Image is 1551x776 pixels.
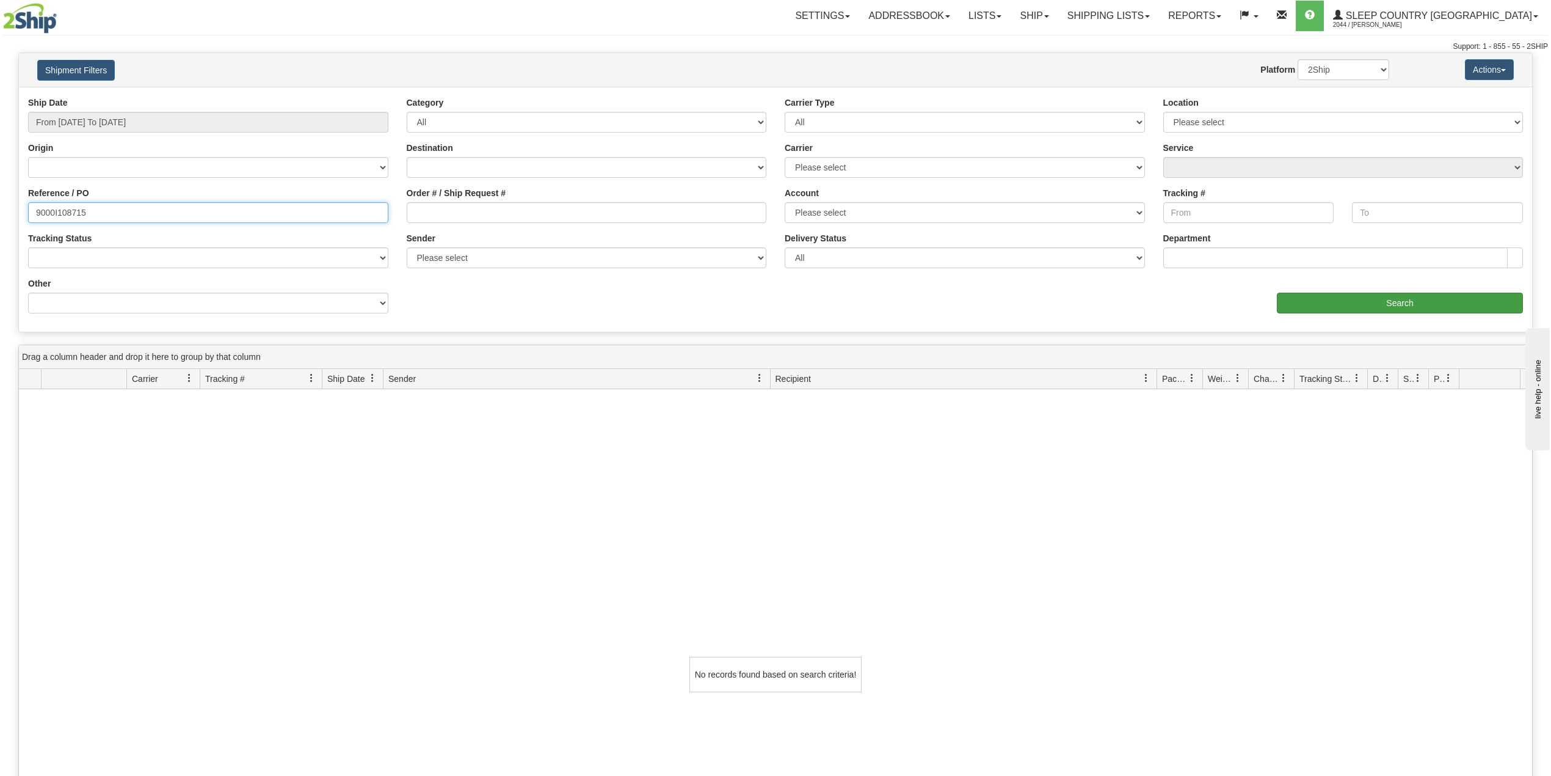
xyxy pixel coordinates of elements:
[362,368,383,389] a: Ship Date filter column settings
[1352,202,1523,223] input: To
[407,187,506,199] label: Order # / Ship Request #
[785,187,819,199] label: Account
[1324,1,1547,31] a: Sleep Country [GEOGRAPHIC_DATA] 2044 / [PERSON_NAME]
[859,1,959,31] a: Addressbook
[132,373,158,385] span: Carrier
[1227,368,1248,389] a: Weight filter column settings
[1346,368,1367,389] a: Tracking Status filter column settings
[1182,368,1202,389] a: Packages filter column settings
[28,142,53,154] label: Origin
[1254,373,1279,385] span: Charge
[1299,373,1353,385] span: Tracking Status
[1162,373,1188,385] span: Packages
[9,10,113,20] div: live help - online
[1260,64,1295,76] label: Platform
[1408,368,1428,389] a: Shipment Issues filter column settings
[1273,368,1294,389] a: Charge filter column settings
[785,142,813,154] label: Carrier
[959,1,1011,31] a: Lists
[179,368,200,389] a: Carrier filter column settings
[1163,97,1199,109] label: Location
[28,232,92,244] label: Tracking Status
[1373,373,1383,385] span: Delivery Status
[28,277,51,290] label: Other
[1136,368,1157,389] a: Recipient filter column settings
[3,42,1548,52] div: Support: 1 - 855 - 55 - 2SHIP
[1163,202,1334,223] input: From
[785,97,834,109] label: Carrier Type
[407,142,453,154] label: Destination
[689,657,862,692] div: No records found based on search criteria!
[1434,373,1444,385] span: Pickup Status
[1523,326,1550,450] iframe: chat widget
[1377,368,1398,389] a: Delivery Status filter column settings
[407,97,444,109] label: Category
[775,373,811,385] span: Recipient
[1438,368,1459,389] a: Pickup Status filter column settings
[1277,293,1523,313] input: Search
[407,232,435,244] label: Sender
[37,60,115,81] button: Shipment Filters
[1159,1,1230,31] a: Reports
[301,368,322,389] a: Tracking # filter column settings
[1465,59,1514,80] button: Actions
[1163,187,1205,199] label: Tracking #
[1208,373,1233,385] span: Weight
[1333,19,1425,31] span: 2044 / [PERSON_NAME]
[19,345,1532,369] div: grid grouping header
[28,97,68,109] label: Ship Date
[785,232,846,244] label: Delivery Status
[3,3,57,34] img: logo2044.jpg
[388,373,416,385] span: Sender
[205,373,245,385] span: Tracking #
[1343,10,1532,21] span: Sleep Country [GEOGRAPHIC_DATA]
[1163,142,1194,154] label: Service
[327,373,365,385] span: Ship Date
[1011,1,1058,31] a: Ship
[28,187,89,199] label: Reference / PO
[1058,1,1159,31] a: Shipping lists
[1403,373,1414,385] span: Shipment Issues
[786,1,859,31] a: Settings
[749,368,770,389] a: Sender filter column settings
[1163,232,1211,244] label: Department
